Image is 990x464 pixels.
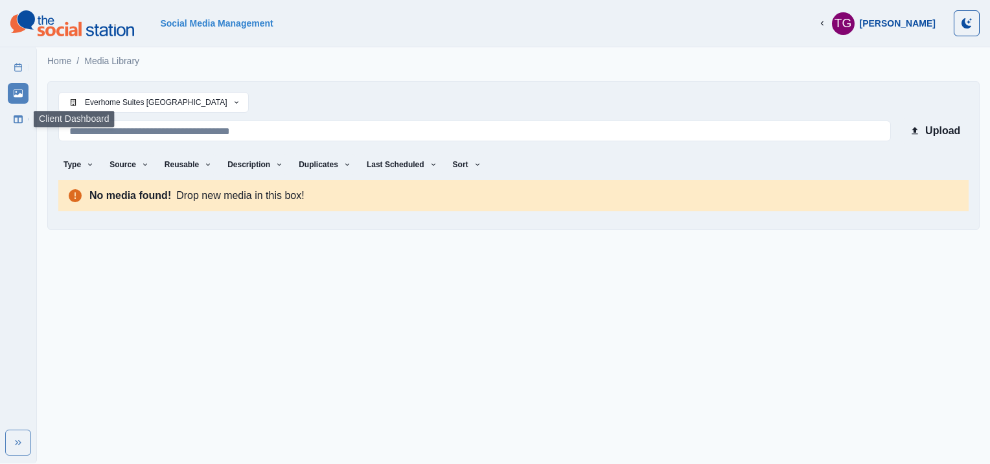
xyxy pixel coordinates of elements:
button: Toggle Mode [954,10,980,36]
div: [PERSON_NAME] [860,18,936,29]
button: Source [104,154,154,175]
button: Type [58,154,99,175]
img: logoTextSVG.62801f218bc96a9b266caa72a09eb111.svg [10,10,134,36]
a: Media Library [84,54,139,68]
a: Social Media Management [160,18,273,29]
div: Drop new media in this box! [176,188,304,203]
button: Expand [5,430,31,456]
span: / [76,54,79,68]
a: Post Schedule [8,57,29,78]
img: default-building-icon.png [67,96,80,109]
button: Sort [448,154,487,175]
div: Tiffany Garth [835,8,852,39]
button: Reusable [159,154,217,175]
div: No media found! [89,188,171,203]
button: Everhome Suites [GEOGRAPHIC_DATA] [58,92,249,113]
a: Client Dashboard [8,109,29,130]
a: Home [47,54,71,68]
a: Media Library [8,83,29,104]
nav: breadcrumb [47,54,139,68]
button: Last Scheduled [362,154,443,175]
button: Duplicates [294,154,356,175]
button: [PERSON_NAME] [807,10,946,36]
button: Upload [901,118,969,144]
button: Description [222,154,288,175]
